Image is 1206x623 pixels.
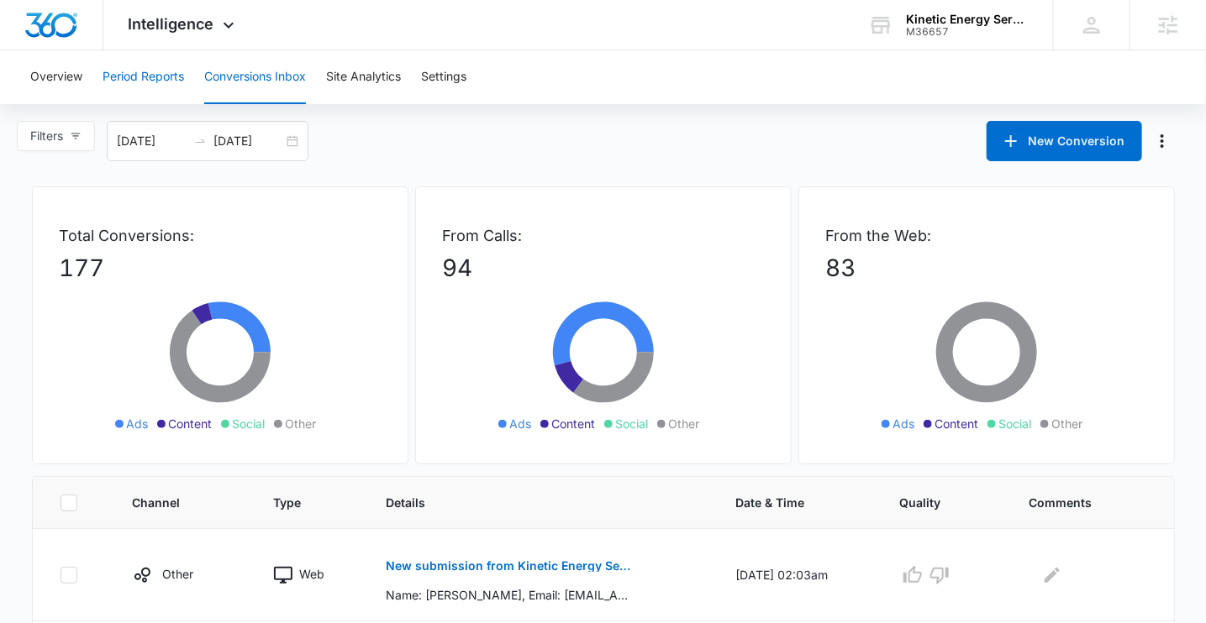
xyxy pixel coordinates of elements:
button: Manage Numbers [1149,128,1176,154]
p: Web [299,565,324,583]
button: Settings [421,50,466,104]
span: Social [616,415,649,432]
button: Edit Comments [1039,562,1066,589]
span: Other [1052,415,1083,432]
p: From the Web: [826,224,1147,247]
p: 177 [60,250,381,285]
p: 94 [443,250,764,285]
span: Intelligence [129,15,214,33]
span: Type [273,494,322,511]
p: From Calls: [443,224,764,247]
span: Ads [127,415,149,432]
span: Channel [132,494,208,511]
span: Social [999,415,1032,432]
span: Content [935,415,979,432]
button: Site Analytics [326,50,401,104]
div: account name [906,13,1029,26]
p: Other [162,565,193,583]
button: Period Reports [103,50,184,104]
span: Other [669,415,700,432]
span: to [193,134,207,148]
span: Comments [1029,494,1122,511]
div: account id [906,26,1029,38]
button: New Conversion [987,121,1142,161]
span: Quality [899,494,964,511]
button: New submission from Kinetic Energy Services Contact Form [387,546,631,586]
p: Name: [PERSON_NAME], Email: [EMAIL_ADDRESS][DOMAIN_NAME] (mailto:[EMAIL_ADDRESS][DOMAIN_NAME]), P... [387,586,631,604]
span: Content [552,415,596,432]
button: Conversions Inbox [204,50,306,104]
span: Ads [893,415,915,432]
p: New submission from Kinetic Energy Services Contact Form [387,560,631,572]
input: Start date [117,132,187,150]
span: Details [387,494,671,511]
span: Ads [510,415,532,432]
p: Total Conversions: [60,224,381,247]
button: Overview [30,50,82,104]
span: Social [233,415,266,432]
button: Filters [17,121,95,151]
span: Other [286,415,317,432]
p: 83 [826,250,1147,285]
span: swap-right [193,134,207,148]
input: End date [213,132,283,150]
span: Content [169,415,213,432]
span: Date & Time [735,494,835,511]
td: [DATE] 02:03am [715,529,879,621]
span: Filters [30,127,63,145]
